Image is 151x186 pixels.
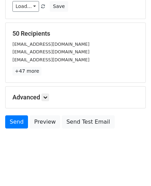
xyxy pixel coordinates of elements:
[30,115,60,129] a: Preview
[12,30,139,37] h5: 50 Recipients
[116,153,151,186] iframe: Chat Widget
[50,1,68,12] button: Save
[62,115,114,129] a: Send Test Email
[12,42,89,47] small: [EMAIL_ADDRESS][DOMAIN_NAME]
[5,115,28,129] a: Send
[12,49,89,54] small: [EMAIL_ADDRESS][DOMAIN_NAME]
[12,67,41,76] a: +47 more
[12,57,89,62] small: [EMAIL_ADDRESS][DOMAIN_NAME]
[12,1,39,12] a: Load...
[12,94,139,101] h5: Advanced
